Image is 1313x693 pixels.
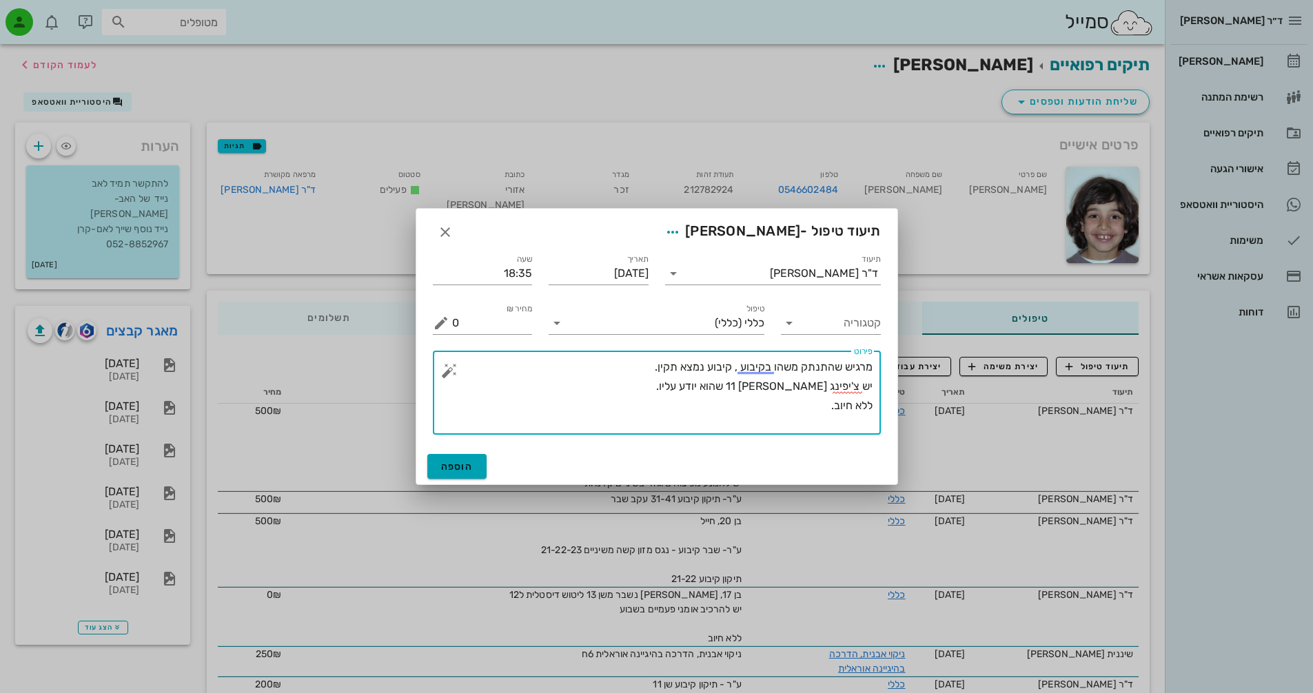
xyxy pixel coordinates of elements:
label: פירוט [854,346,873,357]
span: [PERSON_NAME] [685,223,800,239]
div: ד"ר [PERSON_NAME] [770,267,878,280]
label: תיעוד [862,254,881,265]
label: מחיר ₪ [507,304,533,314]
div: תיעודד"ר [PERSON_NAME] [665,262,881,285]
span: (כללי) [715,317,742,329]
label: טיפול [746,304,764,314]
label: תאריך [627,254,649,265]
button: הוספה [427,454,487,479]
button: מחיר ₪ appended action [433,315,449,331]
span: תיעוד טיפול - [660,220,881,245]
span: הוספה [441,461,474,473]
span: כללי [744,317,764,329]
label: שעה [517,254,533,265]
